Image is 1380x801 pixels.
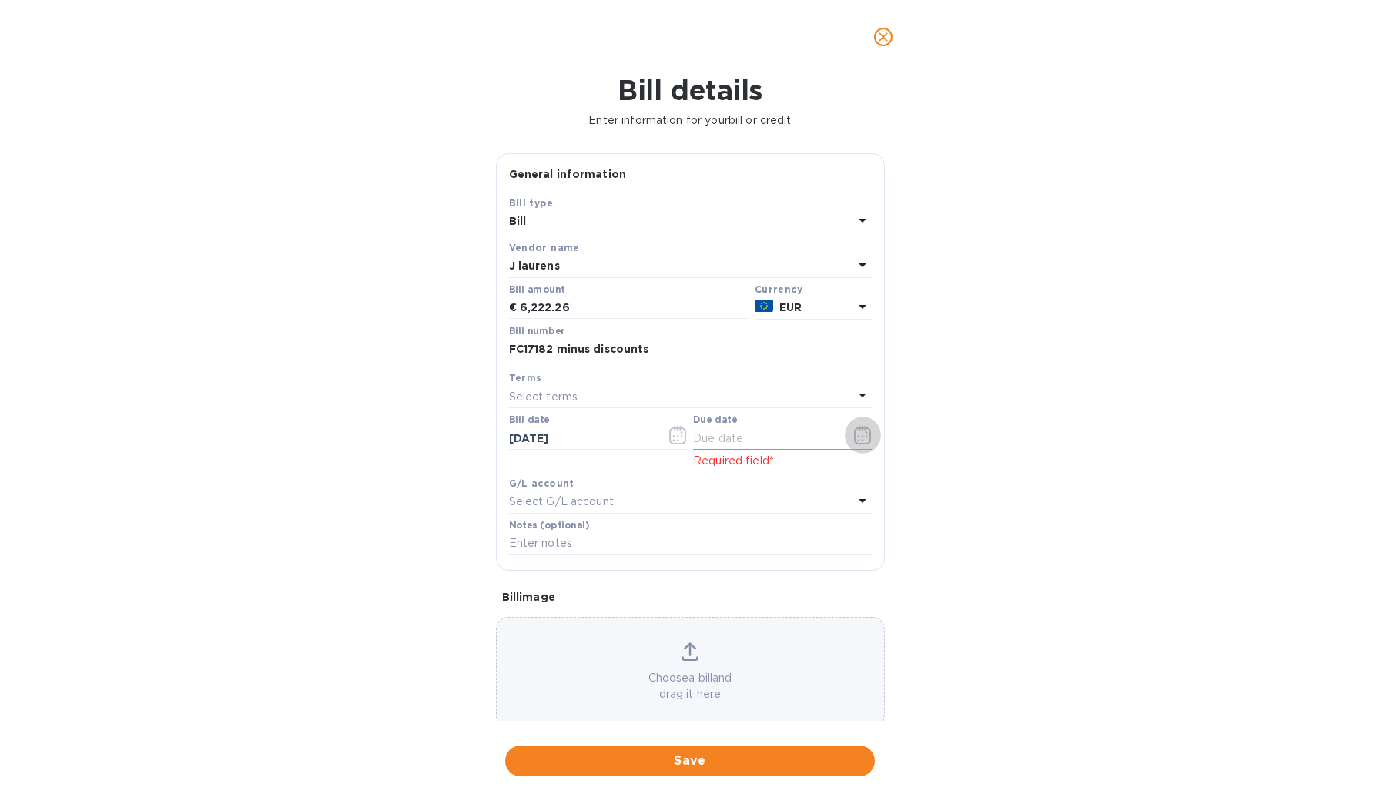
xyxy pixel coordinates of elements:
[509,521,590,530] label: Notes (optional)
[509,215,527,227] b: Bill
[509,389,578,405] p: Select terms
[517,752,862,770] span: Save
[509,494,614,510] p: Select G/L account
[509,478,574,489] b: G/L account
[509,532,872,555] input: Enter notes
[693,427,839,450] input: Due date
[509,285,564,294] label: Bill amount
[865,18,902,55] button: close
[509,416,550,425] label: Bill date
[505,746,875,776] button: Save
[497,670,884,702] p: Choose a bill and drag it here
[509,197,554,209] b: Bill type
[693,453,872,469] p: Required field*
[693,416,737,425] label: Due date
[12,74,1368,106] h1: Bill details
[509,297,520,320] div: €
[509,338,872,361] input: Enter bill number
[509,372,542,384] b: Terms
[509,168,627,180] b: General information
[509,427,655,450] input: Select date
[502,589,879,605] p: Bill image
[779,301,802,313] b: EUR
[755,283,802,295] b: Currency
[12,112,1368,129] p: Enter information for your bill or credit
[509,260,560,272] b: J laurens
[520,297,749,320] input: € Enter bill amount
[509,327,564,336] label: Bill number
[509,242,580,253] b: Vendor name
